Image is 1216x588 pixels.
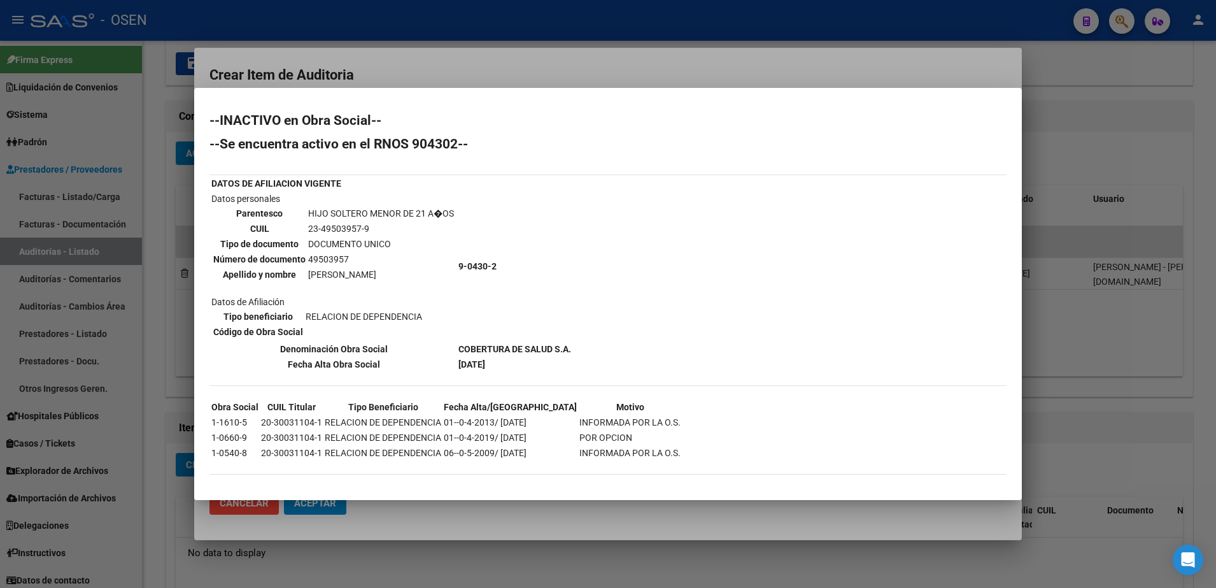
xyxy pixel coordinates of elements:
td: 1-1610-5 [211,415,259,429]
th: Motivo [579,400,681,414]
b: 9-0430-2 [458,261,497,271]
th: Apellido y nombre [213,268,306,282]
td: RELACION DE DEPENDENCIA [324,415,442,429]
th: Número de documento [213,252,306,266]
b: DATOS DE AFILIACION VIGENTE [211,178,341,189]
b: [DATE] [458,359,485,369]
td: Datos personales Datos de Afiliación [211,192,456,341]
td: 06--0-5-2009/ [DATE] [443,446,577,460]
td: DOCUMENTO UNICO [308,237,455,251]
td: POR OPCION [579,431,681,445]
td: 49503957 [308,252,455,266]
th: Obra Social [211,400,259,414]
th: Fecha Alta Obra Social [211,357,456,371]
h2: --Se encuentra activo en el RNOS 904302-- [209,138,1007,150]
td: 20-30031104-1 [260,446,323,460]
div: Open Intercom Messenger [1173,545,1203,575]
td: [PERSON_NAME] [308,268,455,282]
td: 20-30031104-1 [260,431,323,445]
th: Código de Obra Social [213,325,304,339]
td: HIJO SOLTERO MENOR DE 21 A�OS [308,206,455,220]
th: Tipo beneficiario [213,310,304,324]
th: CUIL [213,222,306,236]
td: 23-49503957-9 [308,222,455,236]
b: COBERTURA DE SALUD S.A. [458,344,571,354]
td: 20-30031104-1 [260,415,323,429]
th: Tipo de documento [213,237,306,251]
td: RELACION DE DEPENDENCIA [305,310,423,324]
td: 01--0-4-2019/ [DATE] [443,431,577,445]
th: Denominación Obra Social [211,342,456,356]
th: Tipo Beneficiario [324,400,442,414]
td: 1-0540-8 [211,446,259,460]
td: INFORMADA POR LA O.S. [579,415,681,429]
td: 1-0660-9 [211,431,259,445]
h2: --INACTIVO en Obra Social-- [209,114,1007,127]
th: CUIL Titular [260,400,323,414]
th: Parentesco [213,206,306,220]
th: Fecha Alta/[GEOGRAPHIC_DATA] [443,400,577,414]
td: INFORMADA POR LA O.S. [579,446,681,460]
td: RELACION DE DEPENDENCIA [324,431,442,445]
td: 01--0-4-2013/ [DATE] [443,415,577,429]
td: RELACION DE DEPENDENCIA [324,446,442,460]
